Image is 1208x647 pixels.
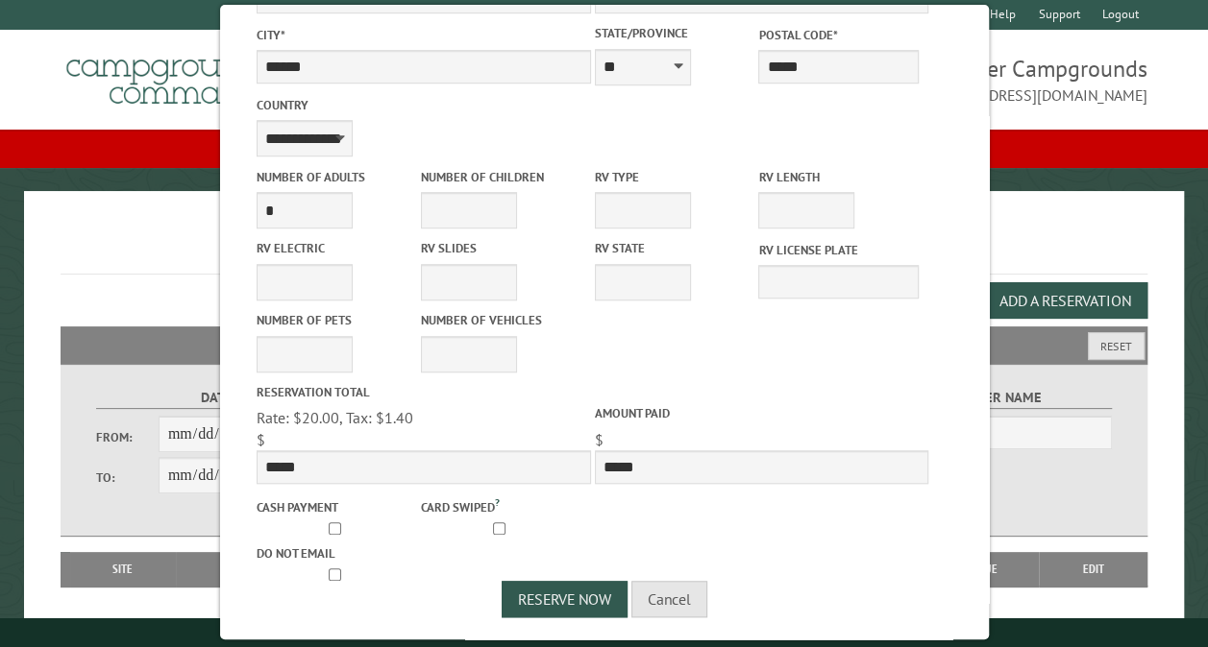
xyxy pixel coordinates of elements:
[70,552,176,587] th: Site
[256,430,264,449] span: $
[758,241,919,259] label: RV License Plate
[1088,332,1145,360] button: Reset
[420,311,580,329] label: Number of Vehicles
[256,168,416,186] label: Number of Adults
[256,311,416,329] label: Number of Pets
[256,498,416,516] label: Cash payment
[61,326,1147,363] h2: Filters
[502,581,628,617] button: Reserve Now
[61,37,301,112] img: Campground Commander
[96,387,345,409] label: Dates
[758,168,919,186] label: RV Length
[494,495,499,509] a: ?
[594,404,928,422] label: Amount paid
[256,96,590,114] label: Country
[594,239,754,257] label: RV State
[1039,552,1148,587] th: Edit
[420,168,580,186] label: Number of Children
[256,383,590,401] label: Reservation Total
[594,24,754,42] label: State/Province
[96,428,159,446] label: From:
[256,239,416,257] label: RV Electric
[758,26,919,44] label: Postal Code
[631,581,707,617] button: Cancel
[256,544,416,563] label: Do not email
[256,26,590,44] label: City
[983,282,1147,319] button: Add a Reservation
[176,552,314,587] th: Dates
[420,494,580,515] label: Card swiped
[594,168,754,186] label: RV Type
[256,408,412,427] span: Rate: $20.00, Tax: $1.40
[61,222,1147,275] h1: Reservations
[420,239,580,257] label: RV Slides
[96,468,159,487] label: To:
[594,430,603,449] span: $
